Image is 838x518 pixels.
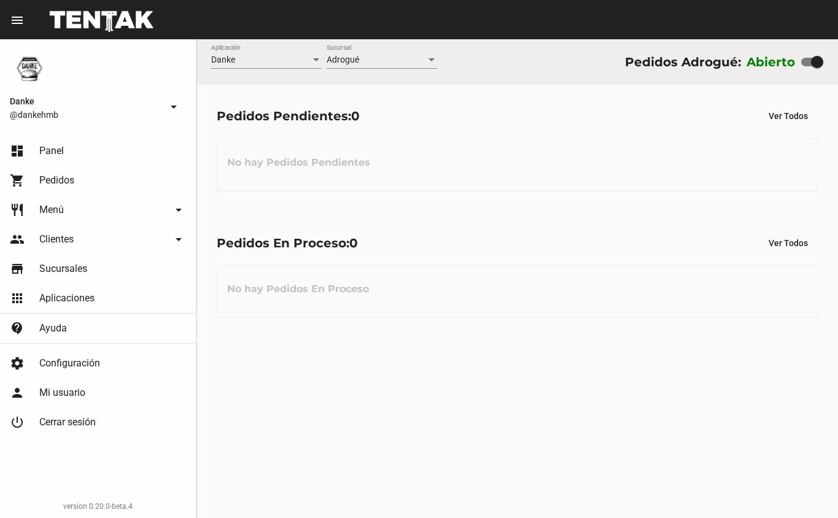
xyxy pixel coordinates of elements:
[10,173,25,188] mat-icon: shopping_cart
[39,145,64,157] span: Panel
[39,416,96,428] span: Cerrar sesión
[10,109,161,121] span: @dankehmb
[39,263,87,275] span: Sucursales
[327,55,359,64] span: Adrogué
[10,13,25,28] mat-icon: menu
[351,109,360,123] span: 0
[10,203,25,217] mat-icon: restaurant
[625,52,741,72] div: Pedidos Adrogué:
[747,52,796,72] label: Abierto
[10,356,25,371] mat-icon: settings
[217,144,380,181] h3: No hay Pedidos Pendientes
[39,387,85,399] span: Mi usuario
[39,174,74,187] span: Pedidos
[171,203,186,217] mat-icon: arrow_drop_down
[10,415,25,430] mat-icon: power_settings_new
[217,106,360,126] div: Pedidos Pendientes:
[759,105,818,127] button: Ver Todos
[10,500,186,512] div: version 0.20.0-beta.4
[10,94,161,109] span: Danke
[10,49,49,88] img: 1d4517d0-56da-456b-81f5-6111ccf01445.png
[217,271,379,307] h3: No hay Pedidos En Proceso
[10,261,25,276] mat-icon: store
[166,99,181,114] mat-icon: arrow_drop_down
[10,291,25,306] mat-icon: apps
[10,385,25,400] mat-icon: person
[10,321,25,336] mat-icon: contact_support
[171,232,186,247] mat-icon: arrow_drop_down
[39,233,74,245] span: Clientes
[769,238,808,248] span: Ver Todos
[759,232,818,254] button: Ver Todos
[769,111,808,121] span: Ver Todos
[10,144,25,158] mat-icon: dashboard
[349,236,358,250] span: 0
[39,204,64,216] span: Menú
[39,292,95,304] span: Aplicaciones
[39,357,100,369] span: Configuración
[217,233,358,253] div: Pedidos En Proceso:
[10,232,25,247] mat-icon: people
[211,55,235,64] span: Danke
[39,322,67,334] span: Ayuda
